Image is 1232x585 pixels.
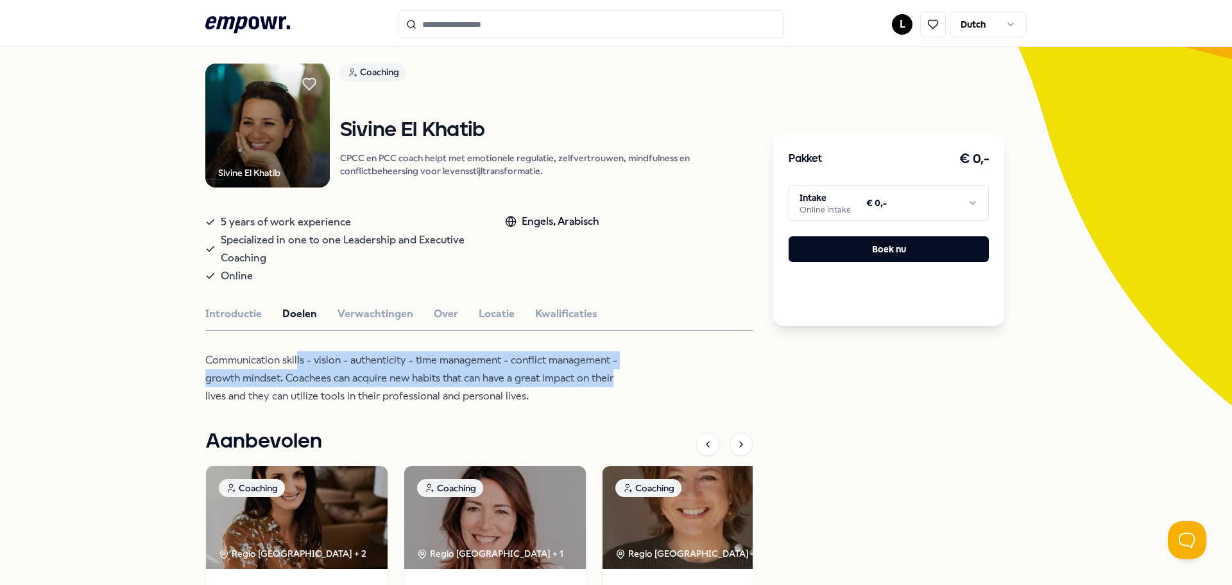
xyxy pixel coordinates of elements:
img: package image [206,466,388,569]
div: Regio [GEOGRAPHIC_DATA] + 1 [417,546,563,561]
div: Sivine El Khatib [218,166,280,180]
div: Coaching [615,479,681,497]
button: Introductie [205,306,262,322]
h1: Sivine El Khatib [340,119,753,142]
span: Specialized in one to one Leadership and Executive Coaching [221,231,479,267]
button: Verwachtingen [338,306,413,322]
input: Search for products, categories or subcategories [398,10,783,39]
div: Coaching [340,64,406,82]
a: Coaching [340,64,753,86]
button: Over [434,306,458,322]
div: Regio [GEOGRAPHIC_DATA] + 2 [219,546,366,561]
button: Boek nu [789,236,989,262]
h3: Pakket [789,151,822,168]
img: package image [603,466,784,569]
h1: Aanbevolen [205,426,322,458]
div: Coaching [219,479,285,497]
span: 5 years of work experience [221,213,351,231]
div: Engels, Arabisch [505,213,599,230]
img: package image [404,466,586,569]
p: CPCC en PCC coach helpt met emotionele regulatie, zelfvertrouwen, mindfulness en conflictbeheersi... [340,152,753,177]
div: Regio [GEOGRAPHIC_DATA] + 1 [615,546,762,561]
h3: € 0,- [959,149,989,170]
button: Kwalificaties [535,306,597,322]
span: Online [221,267,253,285]
iframe: Help Scout Beacon - Open [1168,521,1206,559]
img: Product Image [205,64,330,188]
div: Coaching [417,479,483,497]
button: L [892,14,912,35]
p: Communication skills - vision - authenticity - time management - conflict management - growth min... [205,351,622,405]
button: Doelen [282,306,317,322]
button: Locatie [479,306,515,322]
